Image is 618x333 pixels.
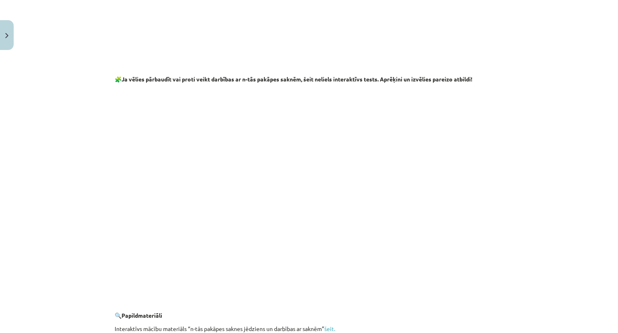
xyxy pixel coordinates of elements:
[122,75,472,83] b: Ja vēlies pārbaudīt vai proti veikt darbības ar n-tās pakāpes saknēm, šeit neliels interaktīvs te...
[115,325,503,333] p: Interaktīvs mācību materiāls “n-tās pakāpes saknes jēdziens un darbības ar saknēm”
[324,325,335,332] a: šeit.
[122,312,125,319] b: P
[115,311,503,320] p: 🔍
[125,312,162,319] b: apildmateriāli
[115,75,503,83] p: 🧩
[5,33,8,38] img: icon-close-lesson-0947bae3869378f0d4975bcd49f059093ad1ed9edebbc8119c70593378902aed.svg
